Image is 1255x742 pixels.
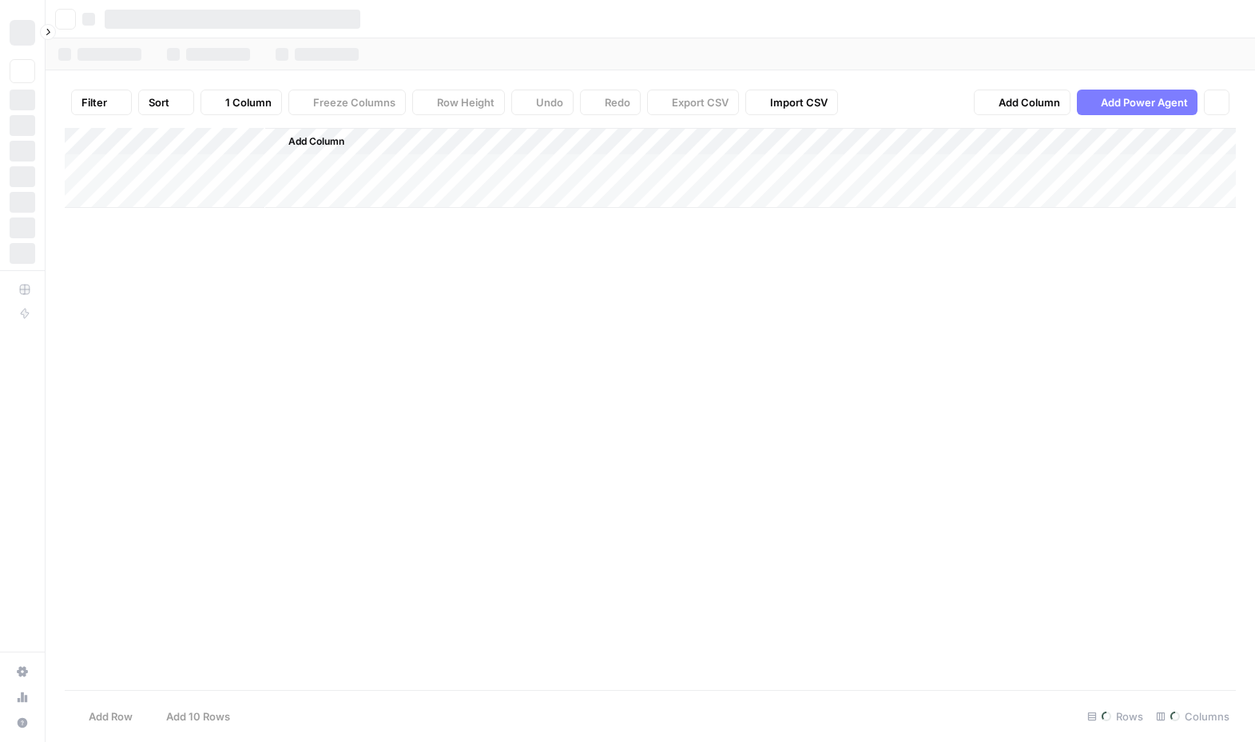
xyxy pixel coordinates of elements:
[149,94,169,110] span: Sort
[745,90,838,115] button: Import CSV
[511,90,574,115] button: Undo
[1077,90,1197,115] button: Add Power Agent
[437,94,494,110] span: Row Height
[313,94,395,110] span: Freeze Columns
[536,94,563,110] span: Undo
[201,90,282,115] button: 1 Column
[142,704,240,729] button: Add 10 Rows
[288,90,406,115] button: Freeze Columns
[974,90,1070,115] button: Add Column
[10,659,35,684] a: Settings
[10,710,35,736] button: Help + Support
[999,94,1060,110] span: Add Column
[1081,704,1150,729] div: Rows
[268,131,351,152] button: Add Column
[1101,94,1188,110] span: Add Power Agent
[10,684,35,710] a: Usage
[605,94,630,110] span: Redo
[65,704,142,729] button: Add Row
[672,94,729,110] span: Export CSV
[647,90,739,115] button: Export CSV
[770,94,828,110] span: Import CSV
[225,94,272,110] span: 1 Column
[71,90,132,115] button: Filter
[138,90,194,115] button: Sort
[1150,704,1236,729] div: Columns
[166,708,230,724] span: Add 10 Rows
[580,90,641,115] button: Redo
[288,134,344,149] span: Add Column
[412,90,505,115] button: Row Height
[89,708,133,724] span: Add Row
[81,94,107,110] span: Filter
